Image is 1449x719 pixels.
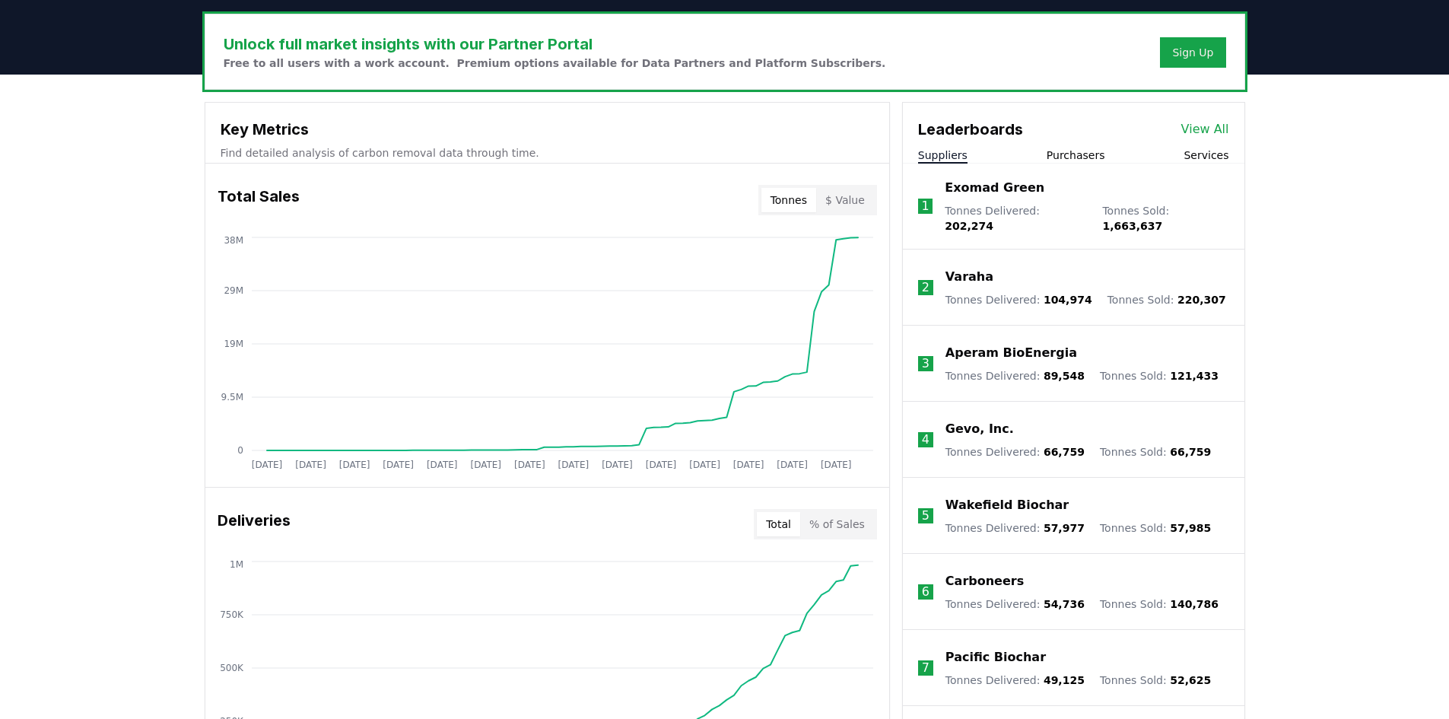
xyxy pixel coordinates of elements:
p: Tonnes Delivered : [945,597,1085,612]
span: 66,759 [1170,446,1211,458]
tspan: [DATE] [251,460,282,470]
tspan: [DATE] [558,460,589,470]
tspan: [DATE] [820,460,851,470]
span: 202,274 [945,220,993,232]
tspan: [DATE] [645,460,676,470]
h3: Key Metrics [221,118,874,141]
tspan: 38M [224,235,243,246]
a: Gevo, Inc. [945,420,1014,438]
h3: Unlock full market insights with our Partner Portal [224,33,886,56]
tspan: 0 [237,445,243,456]
p: 5 [922,507,929,525]
a: Carboneers [945,572,1024,590]
h3: Total Sales [218,185,300,215]
span: 57,985 [1170,522,1211,534]
tspan: [DATE] [602,460,633,470]
button: $ Value [816,188,874,212]
span: 66,759 [1044,446,1085,458]
a: View All [1181,120,1229,138]
p: Tonnes Delivered : [945,520,1085,536]
tspan: [DATE] [295,460,326,470]
span: 121,433 [1170,370,1219,382]
tspan: [DATE] [732,460,764,470]
p: Tonnes Sold : [1107,292,1226,307]
p: 1 [921,197,929,215]
p: Tonnes Sold : [1100,520,1211,536]
button: Services [1184,148,1228,163]
h3: Deliveries [218,509,291,539]
a: Wakefield Biochar [945,496,1069,514]
p: Tonnes Sold : [1102,203,1228,234]
p: Tonnes Delivered : [945,444,1085,460]
tspan: 19M [224,339,243,349]
p: Tonnes Sold : [1100,673,1211,688]
a: Exomad Green [945,179,1044,197]
p: 3 [922,355,929,373]
p: 2 [922,278,929,297]
p: Tonnes Sold : [1100,368,1219,383]
p: 6 [922,583,929,601]
p: Tonnes Delivered : [945,368,1085,383]
p: Tonnes Delivered : [945,292,1092,307]
p: Tonnes Delivered : [945,673,1085,688]
tspan: 500K [220,663,244,673]
p: 7 [922,659,929,677]
button: % of Sales [800,512,874,536]
span: 220,307 [1177,294,1226,306]
button: Sign Up [1160,37,1225,68]
p: Find detailed analysis of carbon removal data through time. [221,145,874,161]
tspan: [DATE] [338,460,370,470]
button: Purchasers [1047,148,1105,163]
tspan: 29M [224,285,243,296]
span: 104,974 [1044,294,1092,306]
p: Tonnes Sold : [1100,597,1219,612]
tspan: [DATE] [383,460,414,470]
h3: Leaderboards [918,118,1023,141]
span: 54,736 [1044,598,1085,610]
tspan: [DATE] [426,460,457,470]
p: Free to all users with a work account. Premium options available for Data Partners and Platform S... [224,56,886,71]
tspan: [DATE] [777,460,808,470]
button: Total [757,512,800,536]
tspan: [DATE] [514,460,545,470]
a: Pacific Biochar [945,648,1046,667]
a: Varaha [945,268,993,286]
button: Suppliers [918,148,968,163]
p: Tonnes Sold : [1100,444,1211,460]
span: 49,125 [1044,674,1085,686]
tspan: 1M [230,559,243,570]
span: 89,548 [1044,370,1085,382]
p: 4 [922,431,929,449]
a: Sign Up [1172,45,1213,60]
span: 52,625 [1170,674,1211,686]
span: 1,663,637 [1102,220,1162,232]
tspan: 9.5M [221,392,243,402]
p: Tonnes Delivered : [945,203,1087,234]
tspan: [DATE] [689,460,720,470]
span: 57,977 [1044,522,1085,534]
tspan: [DATE] [470,460,501,470]
span: 140,786 [1170,598,1219,610]
button: Tonnes [761,188,816,212]
a: Aperam BioEnergia [945,344,1077,362]
tspan: 750K [220,609,244,620]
